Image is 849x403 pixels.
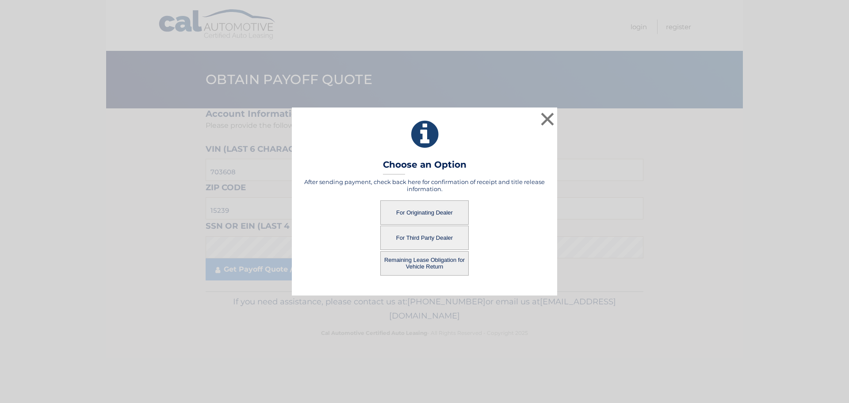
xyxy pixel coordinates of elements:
button: For Originating Dealer [380,200,469,225]
button: Remaining Lease Obligation for Vehicle Return [380,251,469,276]
button: For Third Party Dealer [380,226,469,250]
h5: After sending payment, check back here for confirmation of receipt and title release information. [303,178,546,192]
h3: Choose an Option [383,159,467,175]
button: × [539,110,556,128]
